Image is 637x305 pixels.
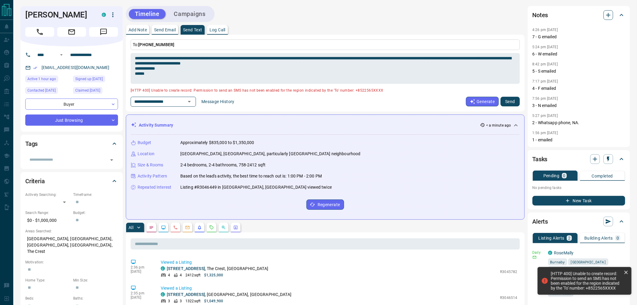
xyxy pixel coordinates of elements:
[533,250,545,255] p: Daily
[73,192,118,197] p: Timeframe:
[129,225,133,230] p: All
[139,122,173,128] p: Activity Summary
[131,295,152,300] p: [DATE]
[131,120,520,131] div: Activity Summary< a minute ago
[592,174,613,178] p: Completed
[306,200,344,210] button: Regenerate
[198,97,238,106] button: Message History
[25,192,70,197] p: Actively Searching:
[210,28,225,32] p: Log Call
[533,51,625,57] p: 6 - W emailed
[183,28,202,32] p: Send Text
[25,228,118,234] p: Areas Searched:
[25,259,118,265] p: Motivation:
[500,295,517,300] p: R3046514
[33,66,37,70] svg: Email Verified
[533,96,558,101] p: 7:56 pm [DATE]
[167,266,205,271] a: [STREET_ADDRESS]
[129,9,166,19] button: Timeline
[533,45,558,49] p: 5:24 pm [DATE]
[73,278,118,283] p: Min Size:
[57,27,86,37] span: Email
[180,140,254,146] p: Approximately $835,000 to $1,350,000
[533,34,625,40] p: 7 - G emailed
[75,76,103,82] span: Signed up [DATE]
[533,131,558,135] p: 1:56 pm [DATE]
[75,87,100,93] span: Claimed [DATE]
[180,162,266,168] p: 2-4 bedrooms, 2-4 bathrooms, 758-2412 sqft
[180,298,182,304] p: 3
[25,174,118,188] div: Criteria
[533,154,548,164] h2: Tasks
[25,176,45,186] h2: Criteria
[533,114,558,118] p: 5:27 pm [DATE]
[161,225,166,230] svg: Lead Browsing Activity
[221,225,226,230] svg: Opportunities
[500,269,517,275] p: R3045782
[25,115,118,126] div: Just Browsing
[27,76,56,82] span: Active 1 hour ago
[173,225,178,230] svg: Calls
[563,174,566,178] p: 0
[161,259,517,266] p: Viewed a Listing
[25,215,70,225] p: $0 - $1,000,000
[167,291,291,298] p: , [GEOGRAPHIC_DATA], [GEOGRAPHIC_DATA]
[161,292,165,297] div: condos.ca
[533,8,625,22] div: Notes
[584,236,613,240] p: Building Alerts
[501,97,520,106] button: Send
[168,298,170,304] p: 3
[533,79,558,83] p: 7:17 pm [DATE]
[533,28,558,32] p: 4:26 pm [DATE]
[131,291,152,295] p: 2:35 pm
[138,42,174,47] span: [PHONE_NUMBER]
[161,285,517,291] p: Viewed a Listing
[25,10,93,20] h1: [PERSON_NAME]
[185,97,194,106] button: Open
[466,97,499,106] button: Generate
[486,123,511,128] p: < a minute ago
[131,269,152,274] p: [DATE]
[149,225,154,230] svg: Notes
[102,13,106,17] div: condos.ca
[73,210,118,215] p: Budget:
[25,210,70,215] p: Search Range:
[533,102,625,109] p: 3 - N emailed
[209,225,214,230] svg: Requests
[550,259,565,265] span: Burnaby
[167,292,205,297] a: [STREET_ADDRESS]
[25,234,118,256] p: [GEOGRAPHIC_DATA], [GEOGRAPHIC_DATA], [GEOGRAPHIC_DATA], [GEOGRAPHIC_DATA], The Crest
[185,225,190,230] svg: Emails
[568,236,570,240] p: 2
[617,236,619,240] p: 0
[204,298,223,304] p: $1,049,900
[73,296,118,301] p: Baths:
[27,87,56,93] span: Contacted [DATE]
[233,225,238,230] svg: Agent Actions
[533,62,558,66] p: 8:42 pm [DATE]
[138,184,171,190] p: Repeated Interest
[185,272,200,278] p: 2412 sqft
[167,266,268,272] p: , The Crest, [GEOGRAPHIC_DATA]
[168,272,170,278] p: 4
[533,68,625,74] p: 5 - S emailed
[73,76,118,84] div: Sat Jun 20 2020
[180,173,322,179] p: Based on the lead's activity, the best time to reach out is: 1:00 PM - 2:00 PM
[25,87,70,96] div: Thu Apr 11 2024
[25,296,70,301] p: Beds:
[533,10,548,20] h2: Notes
[533,152,625,166] div: Tasks
[551,271,621,291] div: [HTTP 400] Unable to create record: Permission to send an SMS has not been enabled for the region...
[25,27,54,37] span: Call
[89,27,118,37] span: Message
[533,217,548,226] h2: Alerts
[138,140,151,146] p: Budget
[204,272,223,278] p: $1,325,000
[533,196,625,206] button: New Task
[25,139,38,149] h2: Tags
[73,87,118,96] div: Fri Sep 30 2022
[161,266,165,271] div: condos.ca
[180,151,361,157] p: [GEOGRAPHIC_DATA], [GEOGRAPHIC_DATA], particularly [GEOGRAPHIC_DATA] neighbourhood
[138,173,167,179] p: Activity Pattern
[533,85,625,92] p: 4 - F emailed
